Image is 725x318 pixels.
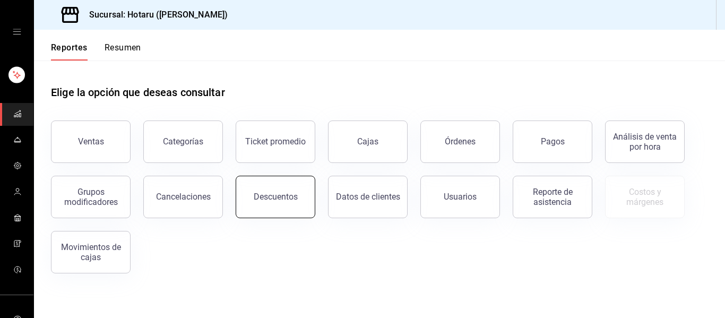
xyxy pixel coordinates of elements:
div: Descuentos [254,192,298,202]
button: open drawer [13,28,21,36]
button: Contrata inventarios para ver este reporte [605,176,685,218]
div: Costos y márgenes [612,187,678,207]
div: Reporte de asistencia [520,187,585,207]
button: Cancelaciones [143,176,223,218]
button: Resumen [105,42,141,61]
div: Movimientos de cajas [58,242,124,262]
div: Grupos modificadores [58,187,124,207]
div: Pagos [541,136,565,147]
div: Cajas [357,136,378,147]
button: Datos de clientes [328,176,408,218]
div: Categorías [163,136,203,147]
button: Cajas [328,121,408,163]
div: Órdenes [445,136,476,147]
button: Movimientos de cajas [51,231,131,273]
button: Órdenes [420,121,500,163]
button: Ventas [51,121,131,163]
button: Ticket promedio [236,121,315,163]
button: Reportes [51,42,88,61]
button: Grupos modificadores [51,176,131,218]
button: Descuentos [236,176,315,218]
button: Usuarios [420,176,500,218]
h1: Elige la opción que deseas consultar [51,84,225,100]
h3: Sucursal: Hotaru ([PERSON_NAME]) [81,8,228,21]
div: Análisis de venta por hora [612,132,678,152]
div: Usuarios [444,192,477,202]
div: navigation tabs [51,42,141,61]
button: Análisis de venta por hora [605,121,685,163]
button: Categorías [143,121,223,163]
div: Ticket promedio [245,136,306,147]
button: Reporte de asistencia [513,176,592,218]
div: Datos de clientes [336,192,400,202]
div: Cancelaciones [156,192,211,202]
div: Ventas [78,136,104,147]
button: Pagos [513,121,592,163]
